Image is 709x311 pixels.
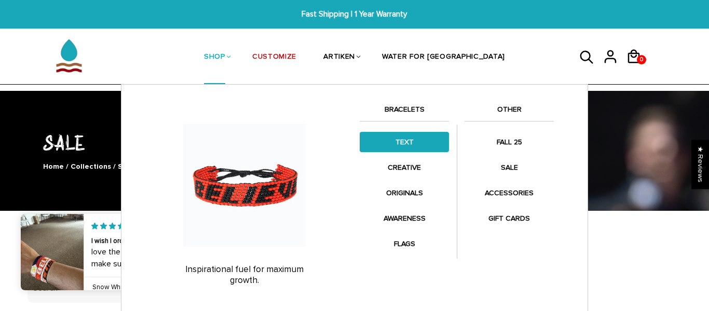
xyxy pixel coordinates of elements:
a: SHOP [204,30,225,85]
span: 0 [637,52,646,67]
span: / [66,162,69,171]
a: OTHER [465,103,554,121]
span: / [113,162,116,171]
a: FALL 25 [465,132,554,152]
p: Inspirational fuel for maximum growth. [140,264,349,286]
span: SALE [118,162,136,171]
a: Home [43,162,64,171]
a: GIFT CARDS [465,208,554,228]
a: ARTIKEN [323,30,355,85]
a: ORIGINALS [360,183,449,203]
a: 0 [626,67,649,69]
a: AWARENESS [360,208,449,228]
span: Fast Shipping | 1 Year Warranty [219,8,490,20]
h1: SALE [28,128,681,156]
a: WATER FOR [GEOGRAPHIC_DATA] [382,30,505,85]
a: CREATIVE [360,157,449,178]
a: FLAGS [360,234,449,254]
a: ACCESSORIES [465,183,554,203]
a: CUSTOMIZE [252,30,296,85]
a: TEXT [360,132,449,152]
a: Collections [71,162,111,171]
a: SALE [465,157,554,178]
div: Click to open Judge.me floating reviews tab [691,140,709,189]
a: BRACELETS [360,103,449,121]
